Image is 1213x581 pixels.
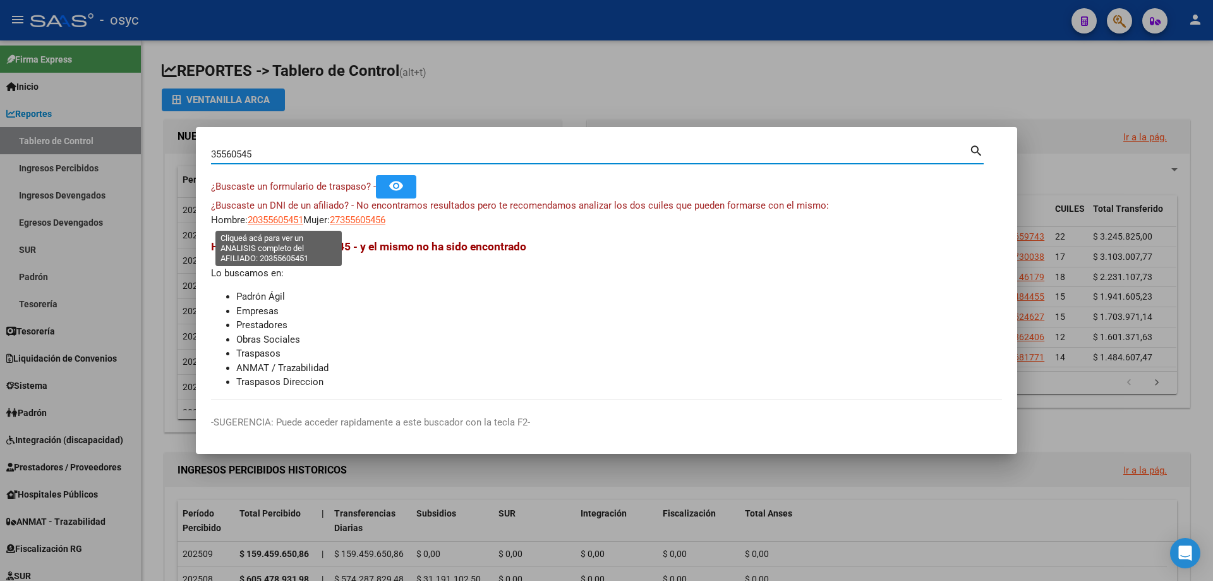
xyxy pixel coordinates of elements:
[389,178,404,193] mat-icon: remove_red_eye
[969,142,984,157] mat-icon: search
[330,214,385,226] span: 27355605456
[236,304,1002,319] li: Empresas
[211,238,1002,389] div: Lo buscamos en:
[211,415,1002,430] p: -SUGERENCIA: Puede acceder rapidamente a este buscador con la tecla F2-
[211,200,829,211] span: ¿Buscaste un DNI de un afiliado? - No encontramos resultados pero te recomendamos analizar los do...
[236,318,1002,333] li: Prestadores
[236,290,1002,304] li: Padrón Ágil
[248,214,303,226] span: 20355605451
[236,361,1002,376] li: ANMAT / Trazabilidad
[236,333,1002,347] li: Obras Sociales
[1170,538,1200,568] div: Open Intercom Messenger
[211,181,376,192] span: ¿Buscaste un formulario de traspaso? -
[211,240,526,253] span: Hemos buscado - 35560545 - y el mismo no ha sido encontrado
[236,346,1002,361] li: Traspasos
[236,375,1002,389] li: Traspasos Direccion
[211,199,1002,227] div: Hombre: Mujer:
